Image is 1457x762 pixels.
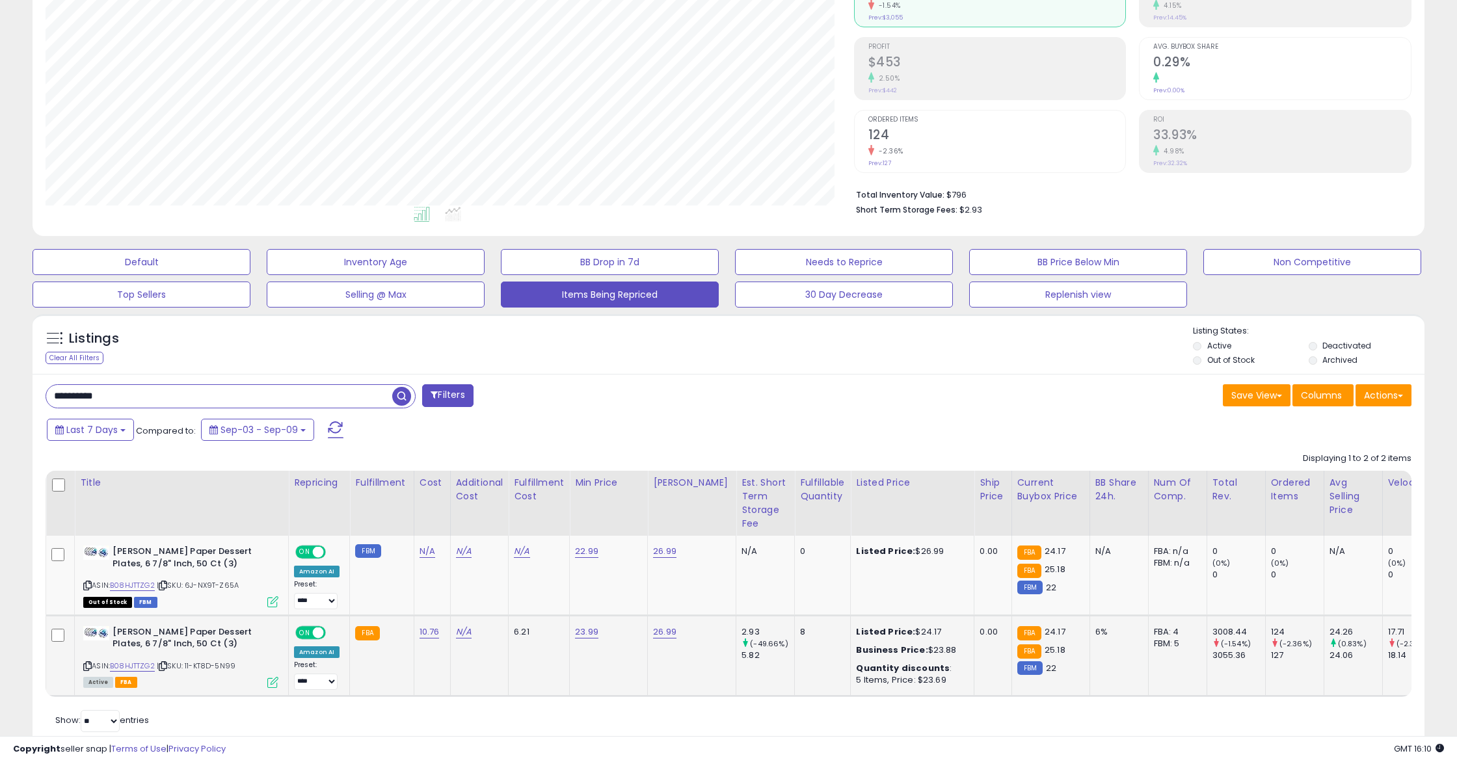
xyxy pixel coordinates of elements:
[110,661,155,672] a: B08HJTTZG2
[514,626,559,638] div: 6.21
[575,545,598,558] a: 22.99
[800,476,845,503] div: Fulfillable Quantity
[1017,626,1041,640] small: FBA
[46,352,103,364] div: Clear All Filters
[13,743,226,755] div: seller snap | |
[66,423,118,436] span: Last 7 Days
[355,544,381,558] small: FBM
[1330,545,1372,557] div: N/A
[422,384,473,407] button: Filters
[1330,476,1377,517] div: Avg Selling Price
[1322,354,1357,365] label: Archived
[294,566,340,577] div: Amazon AI
[868,14,903,21] small: Prev: $3,055
[1271,558,1289,568] small: (0%)
[1212,626,1265,638] div: 3008.44
[1338,638,1367,649] small: (0.83%)
[1017,581,1043,594] small: FBM
[1153,159,1187,167] small: Prev: 32.32%
[267,282,485,308] button: Selling @ Max
[856,545,964,557] div: $26.99
[420,545,435,558] a: N/A
[980,476,1006,503] div: Ship Price
[980,545,1001,557] div: 0.00
[294,646,340,658] div: Amazon AI
[1330,626,1382,638] div: 24.26
[742,545,784,557] div: N/A
[1330,650,1382,661] div: 24.06
[297,547,313,558] span: ON
[1203,249,1421,275] button: Non Competitive
[868,44,1126,51] span: Profit
[856,545,915,557] b: Listed Price:
[55,714,149,726] span: Show: entries
[1388,569,1441,581] div: 0
[1212,476,1260,503] div: Total Rev.
[980,626,1001,638] div: 0.00
[856,644,928,656] b: Business Price:
[1017,564,1041,578] small: FBA
[113,626,271,653] b: [PERSON_NAME] Paper Dessert Plates, 6 7/8" Inch, 50 Ct (3)
[1154,476,1201,503] div: Num of Comp.
[969,282,1187,308] button: Replenish view
[420,625,440,638] a: 10.76
[420,476,445,490] div: Cost
[83,545,109,560] img: 415VkEq2L1L._SL40_.jpg
[1271,650,1324,661] div: 127
[69,330,119,348] h5: Listings
[1154,545,1197,557] div: FBA: n/a
[1271,476,1318,503] div: Ordered Items
[1292,384,1354,406] button: Columns
[294,580,340,609] div: Preset:
[959,204,982,216] span: $2.93
[735,249,953,275] button: Needs to Reprice
[868,86,897,94] small: Prev: $442
[742,476,789,531] div: Est. Short Term Storage Fee
[1017,476,1084,503] div: Current Buybox Price
[83,597,132,608] span: All listings that are currently out of stock and unavailable for purchase on Amazon
[1207,340,1231,351] label: Active
[1271,626,1324,638] div: 124
[856,674,964,686] div: 5 Items, Price: $23.69
[1095,476,1143,503] div: BB Share 24h.
[201,419,314,441] button: Sep-03 - Sep-09
[1153,55,1411,72] h2: 0.29%
[1301,389,1342,402] span: Columns
[1303,453,1411,465] div: Displaying 1 to 2 of 2 items
[856,204,957,215] b: Short Term Storage Fees:
[113,545,271,573] b: [PERSON_NAME] Paper Dessert Plates, 6 7/8" Inch, 50 Ct (3)
[856,663,964,674] div: :
[1153,127,1411,145] h2: 33.93%
[1154,626,1197,638] div: FBA: 4
[83,626,109,640] img: 415VkEq2L1L._SL40_.jpg
[1388,545,1441,557] div: 0
[294,476,344,490] div: Repricing
[33,249,250,275] button: Default
[874,1,901,10] small: -1.54%
[1154,638,1197,650] div: FBM: 5
[868,127,1126,145] h2: 124
[1221,638,1251,649] small: (-1.54%)
[514,476,564,503] div: Fulfillment Cost
[514,545,529,558] a: N/A
[267,249,485,275] button: Inventory Age
[874,146,903,156] small: -2.36%
[355,476,408,490] div: Fulfillment
[800,545,840,557] div: 0
[1212,545,1265,557] div: 0
[575,476,642,490] div: Min Price
[111,742,167,755] a: Terms of Use
[1394,742,1444,755] span: 2025-09-17 16:10 GMT
[456,625,472,638] a: N/A
[456,476,503,503] div: Additional Cost
[1388,558,1406,568] small: (0%)
[1045,625,1065,638] span: 24.17
[969,249,1187,275] button: BB Price Below Min
[136,425,196,437] span: Compared to:
[456,545,472,558] a: N/A
[1388,626,1441,638] div: 17.71
[168,742,226,755] a: Privacy Policy
[157,580,239,590] span: | SKU: 6J-NX9T-Z65A
[134,597,157,608] span: FBM
[294,661,340,690] div: Preset:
